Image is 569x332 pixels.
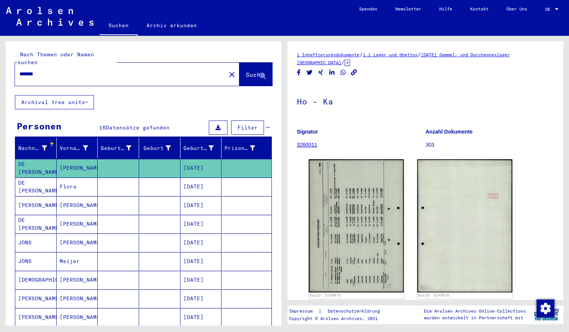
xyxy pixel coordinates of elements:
[426,129,473,135] b: Anzahl Dokumente
[295,68,303,77] button: Share on Facebook
[341,59,345,66] span: /
[537,300,554,317] img: Zustimmung ändern
[289,307,389,315] div: |
[15,308,57,326] mat-cell: [PERSON_NAME]
[57,289,98,308] mat-cell: [PERSON_NAME]
[180,271,222,289] mat-cell: [DATE]
[350,68,358,77] button: Copy link
[57,159,98,177] mat-cell: [PERSON_NAME]
[57,271,98,289] mat-cell: [PERSON_NAME]
[180,234,222,252] mat-cell: [DATE]
[309,293,341,297] a: DocID: 5149976
[57,308,98,326] mat-cell: [PERSON_NAME]
[142,144,171,152] div: Geburt‏
[60,144,88,152] div: Vorname
[15,289,57,308] mat-cell: [PERSON_NAME]
[224,144,255,152] div: Prisoner #
[57,215,98,233] mat-cell: [PERSON_NAME]
[317,68,325,77] button: Share on Xing
[221,138,271,159] mat-header-cell: Prisoner #
[101,142,141,154] div: Geburtsname
[297,84,554,117] h1: Ho - Ka
[227,70,236,79] mat-icon: close
[180,252,222,270] mat-cell: [DATE]
[418,51,421,58] span: /
[57,138,98,159] mat-header-cell: Vorname
[15,196,57,214] mat-cell: [PERSON_NAME]
[359,51,363,58] span: /
[224,142,264,154] div: Prisoner #
[15,252,57,270] mat-cell: JONS
[424,308,526,314] p: Die Arolsen Archives Online-Collections
[180,215,222,233] mat-cell: [DATE]
[339,68,347,77] button: Share on WhatsApp
[418,293,449,297] a: DocID: 5149976
[289,315,389,322] p: Copyright © Arolsen Archives, 2021
[180,178,222,196] mat-cell: [DATE]
[142,142,180,154] div: Geburt‏
[18,142,56,154] div: Nachname
[138,16,206,34] a: Archiv erkunden
[417,159,512,292] img: 002.jpg
[18,144,47,152] div: Nachname
[309,159,404,292] img: 001.jpg
[106,124,170,131] span: Datensätze gefunden
[239,63,272,86] button: Suche
[297,52,359,57] a: 1 Inhaftierungsdokumente
[246,71,264,78] span: Suche
[57,196,98,214] mat-cell: [PERSON_NAME]
[57,234,98,252] mat-cell: [PERSON_NAME]
[289,307,318,315] a: Impressum
[238,124,258,131] span: Filter
[322,307,389,315] a: Datenschutzerklärung
[15,159,57,177] mat-cell: DE [PERSON_NAME]
[180,196,222,214] mat-cell: [DATE]
[532,305,560,324] img: yv_logo.png
[180,308,222,326] mat-cell: [DATE]
[6,7,94,26] img: Arolsen_neg.svg
[100,16,138,36] a: Suchen
[139,138,180,159] mat-header-cell: Geburt‏
[536,299,554,317] div: Zustimmung ändern
[183,142,223,154] div: Geburtsdatum
[99,124,106,131] span: 16
[15,271,57,289] mat-cell: [DEMOGRAPHIC_DATA]
[15,178,57,196] mat-cell: DE [PERSON_NAME]
[328,68,336,77] button: Share on LinkedIn
[306,68,314,77] button: Share on Twitter
[101,144,131,152] div: Geburtsname
[18,51,94,66] mat-label: Nach Themen oder Namen suchen
[57,252,98,270] mat-cell: Meijer
[15,138,57,159] mat-header-cell: Nachname
[98,138,139,159] mat-header-cell: Geburtsname
[15,234,57,252] mat-cell: JONS
[15,95,94,109] button: Archival tree units
[180,289,222,308] mat-cell: [DATE]
[545,7,553,12] span: DE
[180,159,222,177] mat-cell: [DATE]
[224,67,239,82] button: Clear
[57,178,98,196] mat-cell: Flora
[17,119,62,133] div: Personen
[183,144,214,152] div: Geburtsdatum
[60,142,98,154] div: Vorname
[426,141,554,149] p: 303
[297,129,318,135] b: Signatur
[180,138,222,159] mat-header-cell: Geburtsdatum
[231,120,264,135] button: Filter
[297,142,317,148] a: 3260011
[15,215,57,233] mat-cell: DE [PERSON_NAME]
[363,52,418,57] a: 1.1 Lager und Ghettos
[424,314,526,321] p: wurden entwickelt in Partnerschaft mit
